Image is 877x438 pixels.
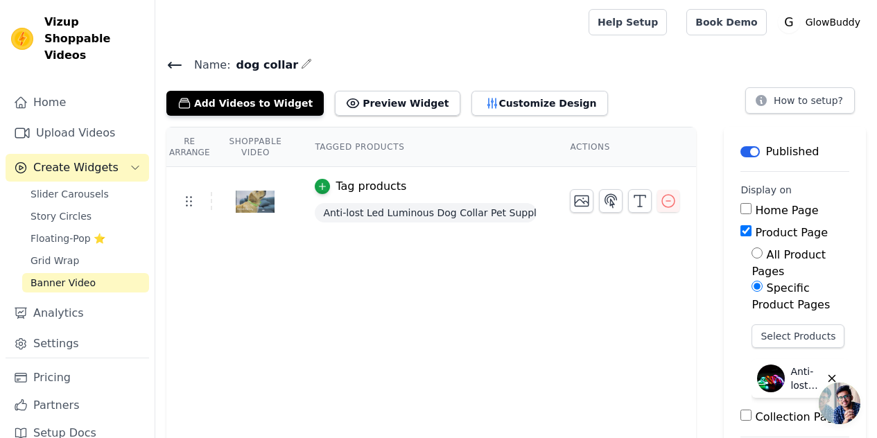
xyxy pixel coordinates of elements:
[212,128,298,167] th: Shoppable Video
[31,231,105,245] span: Floating-Pop ⭐
[790,365,820,392] p: Anti-lost Led Luminous Dog Collar Pet Supplies
[301,55,312,74] div: Edit Name
[553,128,696,167] th: Actions
[6,119,149,147] a: Upload Videos
[6,392,149,419] a: Partners
[740,183,792,197] legend: Display on
[752,281,830,311] label: Specific Product Pages
[315,203,537,222] span: Anti-lost Led Luminous Dog Collar Pet Supplies
[752,248,826,278] label: All Product Pages
[757,365,785,392] img: Anti-lost Led Luminous Dog Collar Pet Supplies
[752,324,844,348] button: Select Products
[755,204,818,217] label: Home Page
[183,57,231,73] span: Name:
[22,273,149,292] a: Banner Video
[765,143,819,160] p: Published
[589,9,667,35] a: Help Setup
[336,178,406,195] div: Tag products
[6,330,149,358] a: Settings
[6,364,149,392] a: Pricing
[335,91,460,116] button: Preview Widget
[755,410,840,423] label: Collection Page
[33,159,119,176] span: Create Widgets
[22,207,149,226] a: Story Circles
[315,178,406,195] button: Tag products
[11,28,33,50] img: Vizup
[22,184,149,204] a: Slider Carousels
[686,9,766,35] a: Book Demo
[819,383,860,424] div: Open chat
[31,276,96,290] span: Banner Video
[570,189,593,213] button: Change Thumbnail
[298,128,553,167] th: Tagged Products
[471,91,608,116] button: Customize Design
[800,10,866,35] p: GlowBuddy
[745,97,855,110] a: How to setup?
[31,209,92,223] span: Story Circles
[745,87,855,114] button: How to setup?
[6,154,149,182] button: Create Widgets
[31,254,79,268] span: Grid Wrap
[6,299,149,327] a: Analytics
[44,14,144,64] span: Vizup Shoppable Videos
[236,168,275,235] img: tn-53430e076a524b479011c69a11db84d3.png
[22,229,149,248] a: Floating-Pop ⭐
[820,367,844,390] button: Delete widget
[166,128,212,167] th: Re Arrange
[778,10,866,35] button: G GlowBuddy
[755,226,828,239] label: Product Page
[6,89,149,116] a: Home
[22,251,149,270] a: Grid Wrap
[784,15,793,29] text: G
[166,91,324,116] button: Add Videos to Widget
[231,57,299,73] span: dog collar
[31,187,109,201] span: Slider Carousels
